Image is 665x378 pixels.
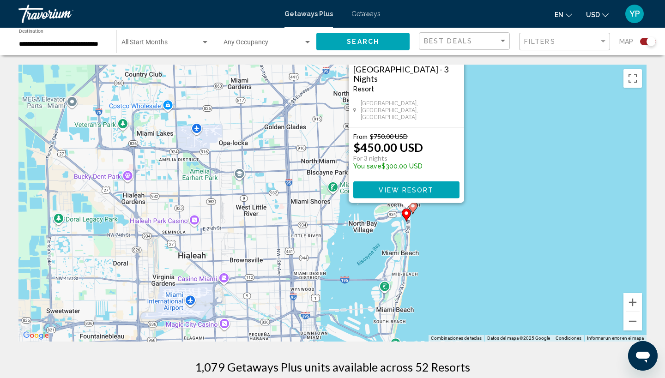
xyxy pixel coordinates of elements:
button: Change language [555,8,572,21]
a: Getaways [351,10,381,18]
button: View Resort [353,181,459,198]
button: Filter [519,32,610,51]
a: Informar un error en el mapa [587,336,644,341]
span: View Resort [379,186,434,194]
p: $300.00 USD [353,162,423,170]
span: Map [619,35,633,48]
a: Abrir esta área en Google Maps (se abre en una ventana nueva) [21,330,51,342]
mat-select: Sort by [424,37,507,45]
span: USD [586,11,600,18]
h1: 1,079 Getaways Plus units available across 52 Resorts [195,360,470,374]
span: Datos del mapa ©2025 Google [487,336,550,341]
span: Search [347,38,379,46]
button: Activar o desactivar la vista de pantalla completa [623,69,642,88]
span: Resort [353,85,374,93]
p: $450.00 USD [353,140,423,154]
a: Travorium [18,5,275,23]
span: en [555,11,563,18]
span: [GEOGRAPHIC_DATA], [GEOGRAPHIC_DATA], [GEOGRAPHIC_DATA] [361,100,459,120]
a: Hotel Trouvail [GEOGRAPHIC_DATA] - 3 Nights [353,55,459,83]
iframe: Botón para iniciar la ventana de mensajería [628,341,658,371]
span: Filters [524,38,556,45]
span: From [353,132,368,140]
button: Change currency [586,8,609,21]
span: Best Deals [424,37,472,45]
button: Acercar [623,293,642,312]
a: Condiciones (se abre en una nueva pestaña) [556,336,581,341]
p: For 3 nights [353,154,423,162]
span: You save [353,162,381,170]
button: User Menu [623,4,647,24]
button: Combinaciones de teclas [431,335,482,342]
span: $750.00 USD [370,132,408,140]
span: YP [629,9,640,18]
img: Google [21,330,51,342]
button: Alejar [623,312,642,330]
a: Getaways Plus [284,10,333,18]
button: Search [316,33,410,50]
